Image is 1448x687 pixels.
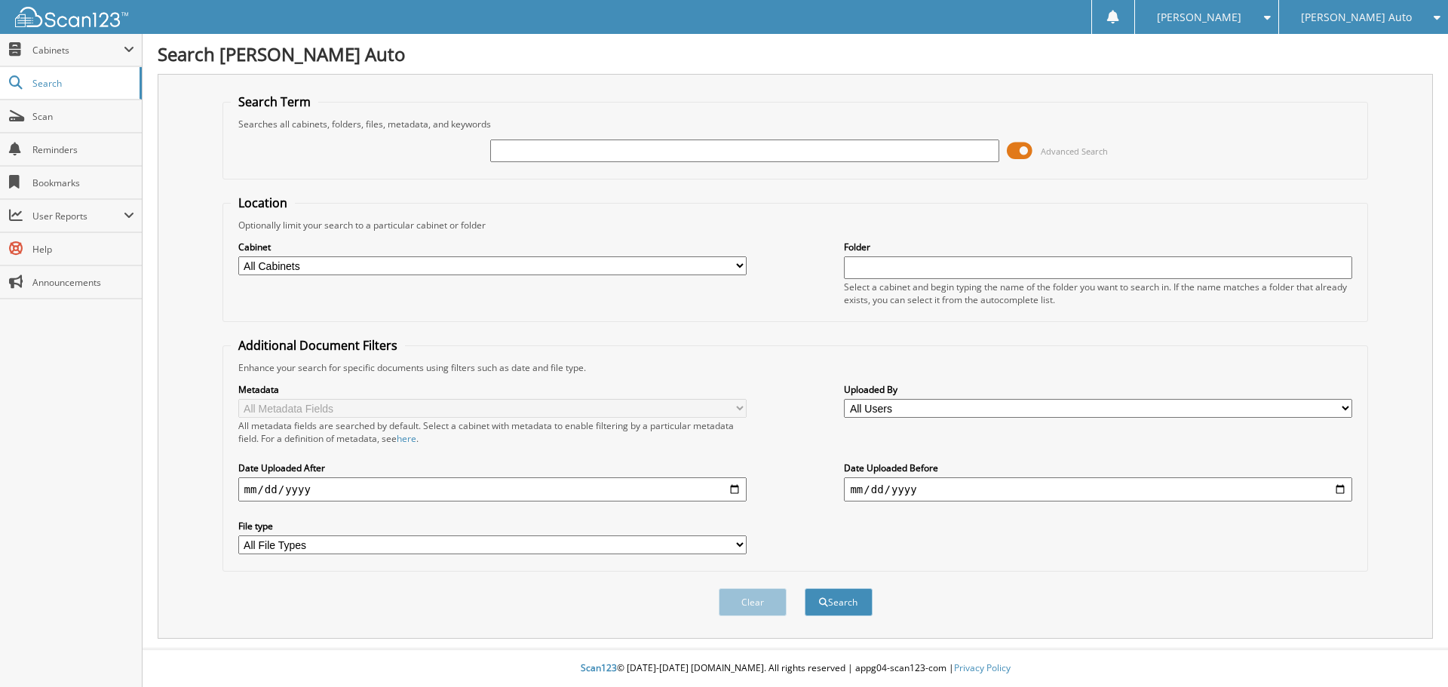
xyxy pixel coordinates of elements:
div: Select a cabinet and begin typing the name of the folder you want to search in. If the name match... [844,281,1352,306]
label: Folder [844,241,1352,253]
label: Cabinet [238,241,747,253]
span: Scan [32,110,134,123]
a: Privacy Policy [954,661,1011,674]
h1: Search [PERSON_NAME] Auto [158,41,1433,66]
span: Announcements [32,276,134,289]
span: [PERSON_NAME] Auto [1301,13,1412,22]
span: User Reports [32,210,124,222]
input: end [844,477,1352,501]
div: Searches all cabinets, folders, files, metadata, and keywords [231,118,1361,130]
span: Help [32,243,134,256]
span: [PERSON_NAME] [1157,13,1241,22]
div: Enhance your search for specific documents using filters such as date and file type. [231,361,1361,374]
a: here [397,432,416,445]
label: Uploaded By [844,383,1352,396]
button: Search [805,588,873,616]
div: © [DATE]-[DATE] [DOMAIN_NAME]. All rights reserved | appg04-scan123-com | [143,650,1448,687]
span: Cabinets [32,44,124,57]
iframe: Chat Widget [1373,615,1448,687]
label: File type [238,520,747,532]
span: Search [32,77,132,90]
div: Optionally limit your search to a particular cabinet or folder [231,219,1361,232]
legend: Location [231,195,295,211]
legend: Search Term [231,94,318,110]
button: Clear [719,588,787,616]
span: Advanced Search [1041,146,1108,157]
span: Bookmarks [32,176,134,189]
img: scan123-logo-white.svg [15,7,128,27]
legend: Additional Document Filters [231,337,405,354]
label: Metadata [238,383,747,396]
label: Date Uploaded After [238,462,747,474]
div: All metadata fields are searched by default. Select a cabinet with metadata to enable filtering b... [238,419,747,445]
span: Reminders [32,143,134,156]
label: Date Uploaded Before [844,462,1352,474]
span: Scan123 [581,661,617,674]
input: start [238,477,747,501]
